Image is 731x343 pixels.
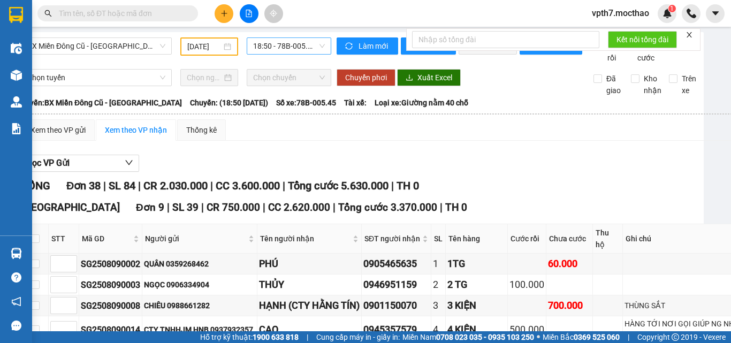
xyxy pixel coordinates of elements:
span: sync [345,42,354,51]
div: 3 KIỆN [447,298,506,313]
img: logo-vxr [9,7,23,23]
th: Chưa cước [546,224,593,254]
span: caret-down [711,9,720,18]
strong: 0708 023 035 - 0935 103 250 [436,333,534,341]
img: icon-new-feature [663,9,672,18]
div: SG2508090002 [81,257,140,271]
span: Chọn chuyến [253,70,325,86]
button: aim [264,4,283,23]
span: | [307,331,308,343]
span: | [103,179,106,192]
div: 4 KIỆN [447,322,506,337]
span: Hỗ trợ kỹ thuật: [200,331,299,343]
span: search [44,10,52,17]
span: CC 3.600.000 [216,179,280,192]
img: phone-icon [687,9,696,18]
span: file-add [245,10,253,17]
span: [GEOGRAPHIC_DATA] [21,201,120,214]
button: Chuyển phơi [337,69,395,86]
th: Thu hộ [593,224,623,254]
span: CR 750.000 [207,201,260,214]
td: SG2508090008 [79,295,142,316]
span: | [167,201,170,214]
div: SG2508090003 [81,278,140,292]
img: warehouse-icon [11,43,22,54]
div: 3 [433,298,444,313]
button: downloadXuất Excel [397,69,461,86]
span: ⚪️ [537,335,540,339]
img: solution-icon [11,123,22,134]
button: printerIn phơi [401,37,456,55]
span: Cung cấp máy in - giấy in: [316,331,400,343]
span: Chuyến: (18:50 [DATE]) [190,97,268,109]
span: 18:50 - 78B-005.45 [253,38,325,54]
span: Xuất Excel [417,72,452,83]
th: SL [431,224,446,254]
td: 0901150070 [362,295,431,316]
span: notification [11,296,21,307]
div: QUÂN 0359268462 [144,258,255,270]
span: message [11,321,21,331]
div: 500.000 [509,322,544,337]
span: vpth7.mocthao [583,6,658,20]
div: 0901150070 [363,298,429,313]
input: 09/08/2025 [187,41,222,52]
strong: 0369 525 060 [574,333,620,341]
span: SL 84 [109,179,135,192]
div: Xem theo VP nhận [105,124,167,136]
span: | [391,179,394,192]
button: caret-down [706,4,725,23]
div: 2 [433,277,444,292]
span: plus [220,10,228,17]
span: Đơn 9 [136,201,164,214]
span: Tổng cước 3.370.000 [338,201,437,214]
span: | [201,201,204,214]
span: Đơn 38 [66,179,101,192]
div: CTY TNHHJM HNB 0937932357 [144,324,255,336]
div: SG2508090008 [81,299,140,312]
span: Số xe: 78B-005.45 [276,97,336,109]
button: syncLàm mới [337,37,398,55]
sup: 1 [668,5,676,12]
div: 4 [433,322,444,337]
span: TH 0 [445,201,467,214]
input: Tìm tên, số ĐT hoặc mã đơn [59,7,185,19]
span: Người gửi [145,233,246,245]
div: PHÚ [259,256,360,271]
button: Kết nối tổng đài [608,31,677,48]
span: SĐT người nhận [364,233,420,245]
span: copyright [672,333,679,341]
span: Kết nối tổng đài [616,34,668,45]
span: download [406,74,413,82]
span: Tổng cước 5.630.000 [288,179,389,192]
span: 1 [670,5,674,12]
div: NGỌC 0906334904 [144,279,255,291]
td: THỦY [257,275,362,295]
span: Tài xế: [344,97,367,109]
span: | [333,201,336,214]
span: | [440,201,443,214]
span: | [210,179,213,192]
div: 60.000 [548,256,591,271]
td: HẠNH (CTY HẰNG TÍN) [257,295,362,316]
div: 1TG [447,256,506,271]
th: Cước rồi [508,224,546,254]
span: CC 2.620.000 [268,201,330,214]
td: 0905465635 [362,254,431,275]
span: Lọc VP Gửi [27,156,70,170]
span: | [283,179,285,192]
span: BX Miền Đông Cũ - Tuy Hoà [27,38,165,54]
div: CAO [259,322,360,337]
button: plus [215,4,233,23]
div: CHIÊU 0988661282 [144,300,255,311]
span: close [686,31,693,39]
span: Chọn tuyến [27,70,165,86]
div: SG2508090014 [81,323,140,337]
div: Xem theo VP gửi [31,124,86,136]
span: Kho nhận [639,73,666,96]
td: SG2508090002 [79,254,142,275]
b: Tuyến: BX Miền Đông Cũ - [GEOGRAPHIC_DATA] [21,98,182,107]
span: | [138,179,141,192]
span: Mã GD [82,233,131,245]
div: THỦY [259,277,360,292]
